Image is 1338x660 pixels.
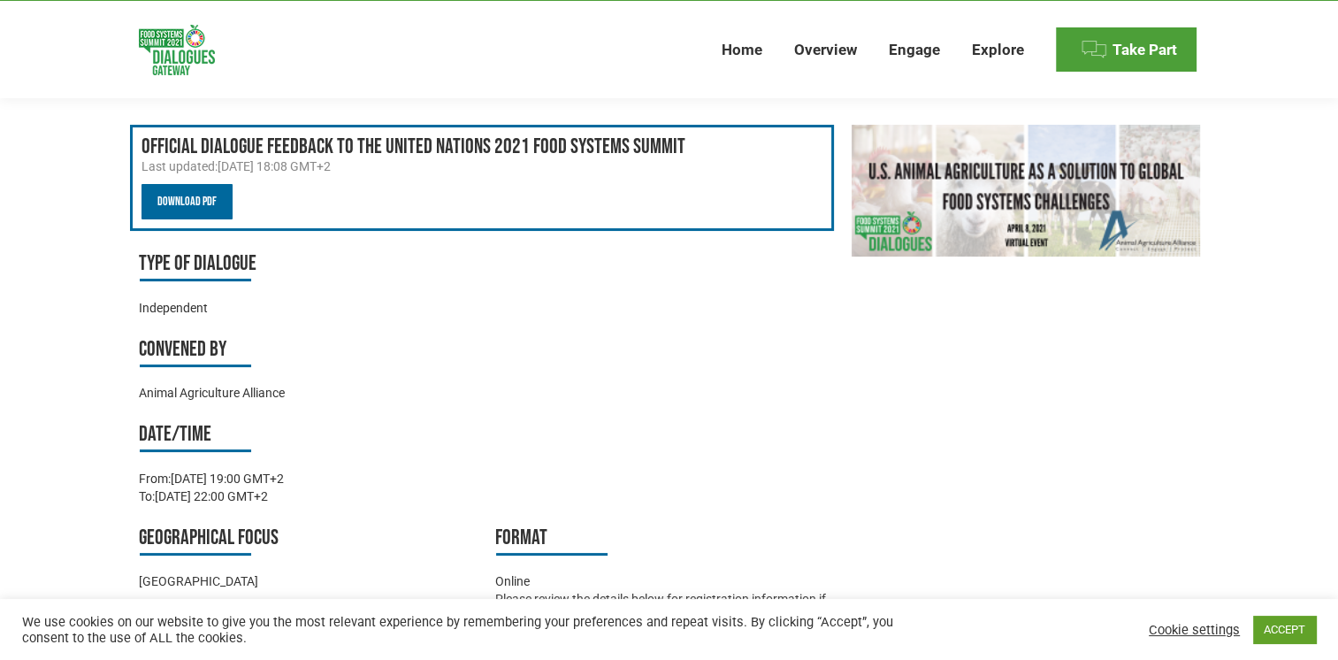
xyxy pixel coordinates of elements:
time: [DATE] 19:00 GMT+2 [171,472,284,486]
h3: Convened by [139,334,478,367]
span: Engage [889,41,940,59]
div: Independent [139,299,478,317]
img: Menu icon [1081,36,1107,63]
img: Food Systems Summit Dialogues [139,25,215,75]
a: ACCEPT [1253,616,1316,643]
div: Animal Agriculture Alliance [139,384,478,402]
span: Explore [972,41,1024,59]
div: From: To: [139,470,478,505]
time: [DATE] 22:00 GMT+2 [155,489,268,503]
div: We use cookies on our website to give you the most relevant experience by remembering your prefer... [22,614,928,646]
div: [GEOGRAPHIC_DATA] [139,572,478,590]
h3: Official Dialogue Feedback to the United Nations 2021 Food Systems Summit [141,136,823,157]
h3: Format [495,523,834,556]
span: Take Part [1112,41,1177,59]
h3: Type of Dialogue [139,249,478,281]
div: Last updated: [141,157,823,175]
time: [DATE] 18:08 GMT+2 [218,159,331,173]
span: Overview [794,41,857,59]
div: Online [495,572,834,590]
p: Please review the details below for registration information if available or contact the Convenor... [495,590,834,625]
h3: Geographical focus [139,523,478,556]
span: Home [722,41,762,59]
a: Download PDF [141,184,233,219]
h3: Date/time [139,419,478,452]
a: Cookie settings [1149,622,1240,638]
